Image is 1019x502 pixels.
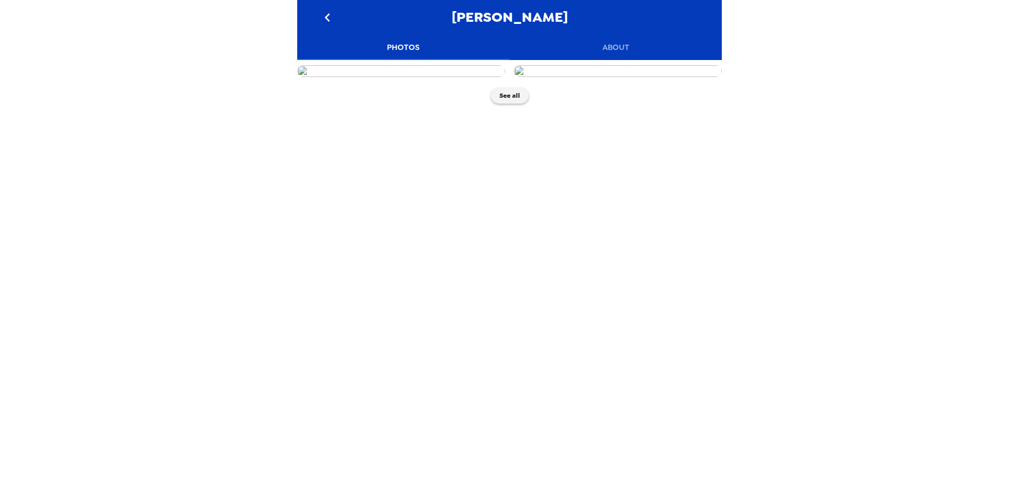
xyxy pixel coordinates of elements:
span: [PERSON_NAME] [452,10,568,24]
button: Photos [297,35,509,60]
button: See all [491,88,529,104]
img: user-276108 [297,65,505,77]
img: user-276104 [514,65,722,77]
button: About [509,35,722,60]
